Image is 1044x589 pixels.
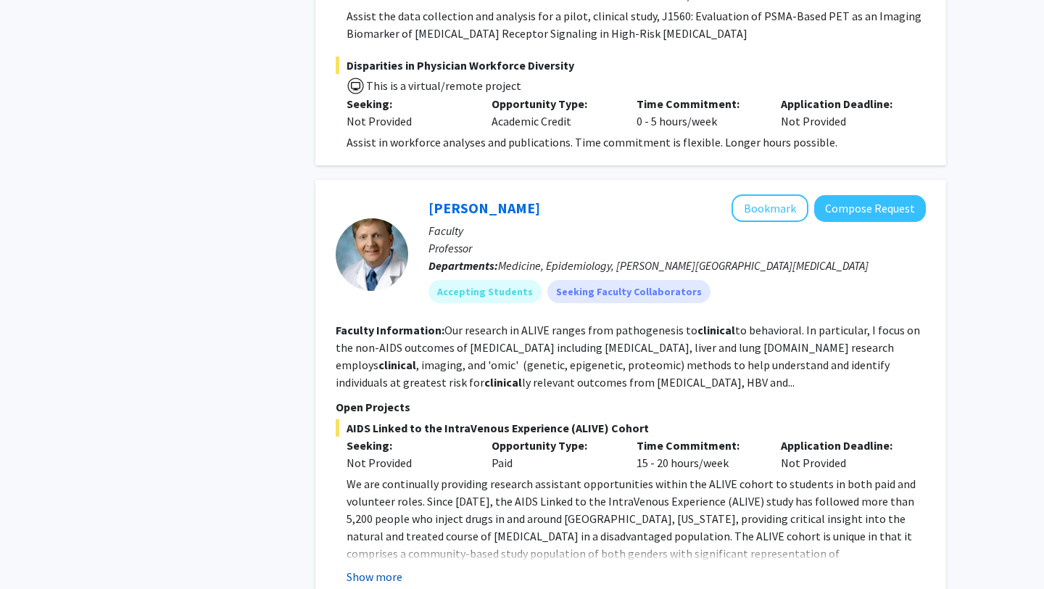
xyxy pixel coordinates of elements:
[498,258,869,273] span: Medicine, Epidemiology, [PERSON_NAME][GEOGRAPHIC_DATA][MEDICAL_DATA]
[697,323,735,337] b: clinical
[547,280,710,303] mat-chip: Seeking Faculty Collaborators
[770,437,915,471] div: Not Provided
[11,524,62,578] iframe: Chat
[347,112,470,130] div: Not Provided
[814,195,926,222] button: Compose Request to Gregory Kirk
[378,358,416,372] b: clinical
[347,95,470,112] p: Seeking:
[781,437,904,454] p: Application Deadline:
[336,57,926,74] span: Disparities in Physician Workforce Diversity
[336,323,920,390] fg-read-more: Our research in ALIVE ranges from pathogenesis to to behavioral. In particular, I focus on the no...
[428,239,926,257] p: Professor
[637,95,760,112] p: Time Commitment:
[481,95,626,130] div: Academic Credit
[347,133,926,151] div: Assist in workforce analyses and publications. Time commitment is flexible. Longer hours possible.
[626,95,771,130] div: 0 - 5 hours/week
[336,419,926,437] span: AIDS Linked to the IntraVenous Experience (ALIVE) Cohort
[484,375,522,390] b: clinical
[365,78,521,93] span: This is a virtual/remote project
[770,95,915,130] div: Not Provided
[347,437,470,454] p: Seeking:
[637,437,760,454] p: Time Commitment:
[428,280,542,303] mat-chip: Accepting Students
[481,437,626,471] div: Paid
[347,454,470,471] div: Not Provided
[336,323,444,337] b: Faculty Information:
[492,95,615,112] p: Opportunity Type:
[626,437,771,471] div: 15 - 20 hours/week
[492,437,615,454] p: Opportunity Type:
[428,258,498,273] b: Departments:
[347,7,926,42] div: Assist the data collection and analysis for a pilot, clinical study, J1560: Evaluation of PSMA-Ba...
[732,194,808,222] button: Add Gregory Kirk to Bookmarks
[781,95,904,112] p: Application Deadline:
[347,568,402,585] button: Show more
[428,222,926,239] p: Faculty
[428,199,540,217] a: [PERSON_NAME]
[336,398,926,416] p: Open Projects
